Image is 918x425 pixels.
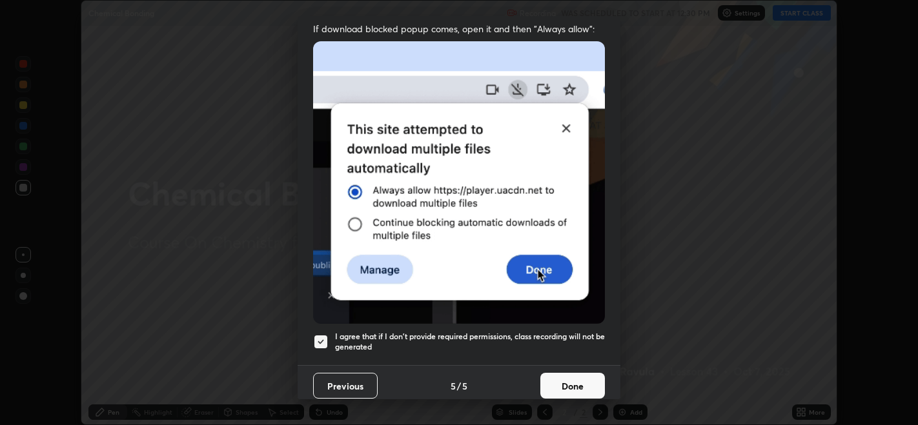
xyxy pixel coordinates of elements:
h4: 5 [462,379,467,393]
h4: / [457,379,461,393]
span: If download blocked popup comes, open it and then "Always allow": [313,23,605,35]
h4: 5 [451,379,456,393]
h5: I agree that if I don't provide required permissions, class recording will not be generated [335,331,605,351]
img: downloads-permission-blocked.gif [313,41,605,323]
button: Done [540,373,605,399]
button: Previous [313,373,378,399]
